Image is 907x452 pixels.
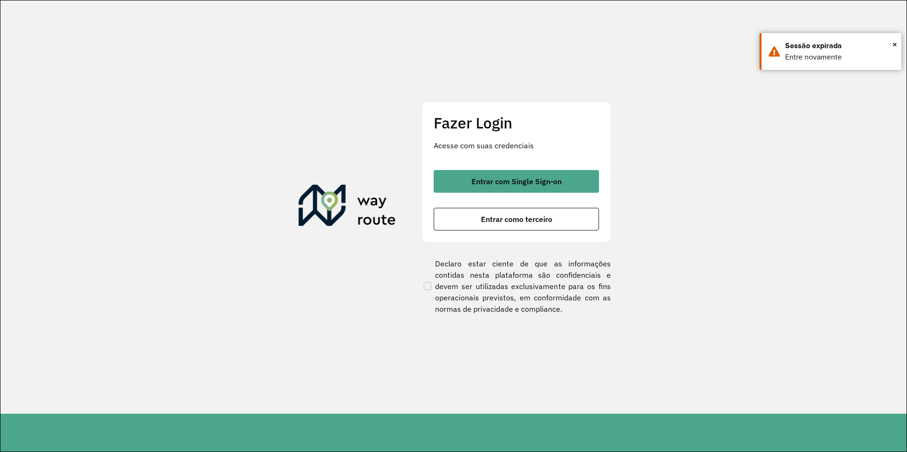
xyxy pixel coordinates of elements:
[434,140,599,151] p: Acesse com suas credenciais
[785,51,894,63] div: Entre novamente
[892,37,897,51] button: Close
[422,258,611,315] label: Declaro estar ciente de que as informações contidas nesta plataforma são confidenciais e devem se...
[434,114,599,132] h2: Fazer Login
[892,37,897,51] span: ×
[481,215,552,223] span: Entrar como terceiro
[471,178,562,185] span: Entrar com Single Sign-on
[434,208,599,230] button: button
[785,40,894,51] div: Sessão expirada
[299,185,396,230] img: Roteirizador AmbevTech
[434,170,599,193] button: button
